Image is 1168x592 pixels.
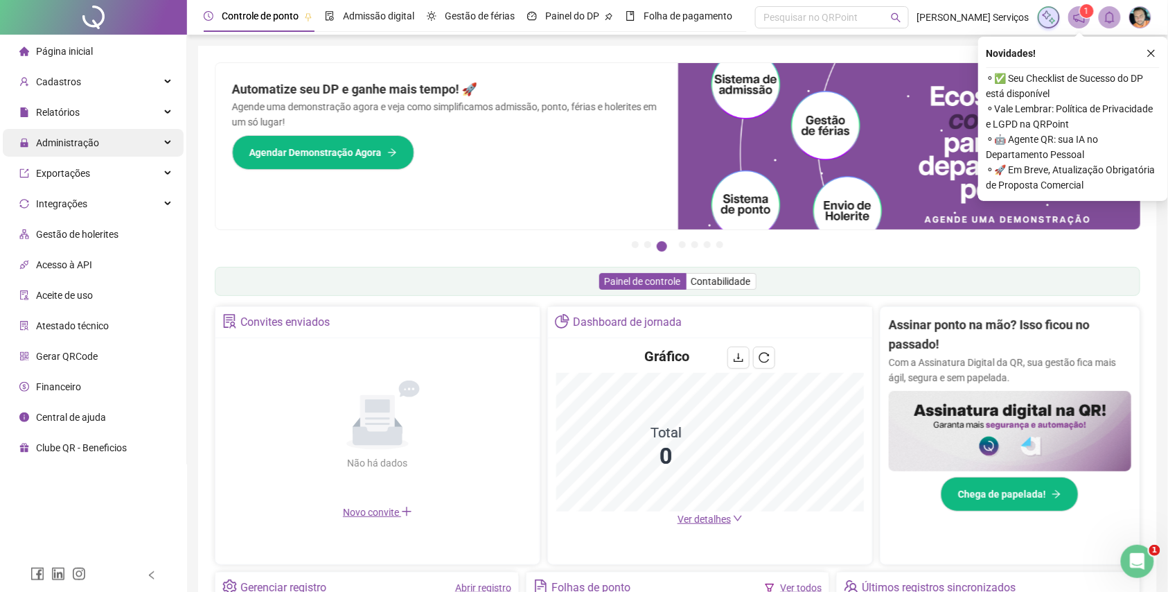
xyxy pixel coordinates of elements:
span: Relatórios [36,107,80,118]
span: Contabilidade [691,276,751,287]
span: Gerar QRCode [36,351,98,362]
span: Atestado técnico [36,320,109,331]
span: export [19,168,29,178]
iframe: Intercom live chat [1121,545,1154,578]
h4: Gráfico [644,347,689,366]
button: Agendar Demonstração Agora [232,135,414,170]
span: sync [19,199,29,209]
span: sun [427,11,436,21]
span: lock [19,138,29,148]
span: left [147,571,157,580]
span: Financeiro [36,381,81,392]
span: download [733,352,744,363]
span: Exportações [36,168,90,179]
span: arrow-right [387,148,397,157]
span: bell [1104,11,1116,24]
img: 16970 [1130,7,1151,28]
span: Admissão digital [343,10,414,21]
span: Aceite de uso [36,290,93,301]
span: ⚬ ✅ Seu Checklist de Sucesso do DP está disponível [986,71,1160,101]
sup: 1 [1080,4,1094,18]
p: Agende uma demonstração agora e veja como simplificamos admissão, ponto, férias e holerites em um... [232,99,662,130]
span: Controle de ponto [222,10,299,21]
span: Central de ajuda [36,412,106,423]
span: Novidades ! [986,46,1036,61]
span: api [19,260,29,270]
span: qrcode [19,351,29,361]
span: ⚬ 🤖 Agente QR: sua IA no Departamento Pessoal [986,132,1160,162]
span: Acesso à API [36,259,92,270]
span: solution [222,314,237,329]
span: Agendar Demonstração Agora [249,145,382,160]
button: 5 [691,241,698,248]
span: pushpin [304,12,312,21]
p: Com a Assinatura Digital da QR, sua gestão fica mais ágil, segura e sem papelada. [889,355,1131,385]
span: dashboard [527,11,537,21]
span: solution [19,321,29,331]
div: Não há dados [314,455,441,471]
span: audit [19,290,29,300]
span: plus [401,506,412,517]
button: Chega de papelada! [941,477,1079,512]
span: close [1147,49,1156,58]
span: Ver detalhes [678,514,731,525]
span: file [19,107,29,117]
button: 2 [644,241,651,248]
h2: Assinar ponto na mão? Isso ficou no passado! [889,315,1131,355]
span: instagram [72,567,86,581]
span: apartment [19,229,29,239]
span: 1 [1085,6,1090,16]
span: Painel de controle [605,276,681,287]
span: facebook [30,567,44,581]
button: 1 [632,241,639,248]
span: [PERSON_NAME] Serviços [917,10,1029,25]
span: down [733,514,743,523]
div: Dashboard de jornada [573,311,682,334]
h2: Automatize seu DP e ganhe mais tempo! 🚀 [232,80,662,99]
span: clock-circle [204,11,213,21]
span: notification [1073,11,1086,24]
button: 4 [679,241,686,248]
span: Folha de pagamento [644,10,732,21]
span: pushpin [605,12,613,21]
span: pie-chart [555,314,569,329]
span: user-add [19,77,29,87]
span: home [19,46,29,56]
span: book [626,11,635,21]
span: Painel do DP [545,10,599,21]
span: dollar [19,382,29,392]
span: Cadastros [36,76,81,87]
div: Convites enviados [240,311,330,334]
span: Integrações [36,198,87,209]
span: info-circle [19,412,29,422]
span: ⚬ Vale Lembrar: Política de Privacidade e LGPD na QRPoint [986,101,1160,132]
img: banner%2Fd57e337e-a0d3-4837-9615-f134fc33a8e6.png [678,63,1141,229]
span: linkedin [51,567,65,581]
span: reload [759,352,770,363]
img: banner%2F02c71560-61a6-44d4-94b9-c8ab97240462.png [889,391,1131,472]
span: gift [19,443,29,453]
span: Novo convite [343,507,412,518]
span: Gestão de holerites [36,229,118,240]
span: Clube QR - Beneficios [36,442,127,453]
span: Página inicial [36,46,93,57]
span: arrow-right [1052,489,1061,499]
span: Administração [36,137,99,148]
span: 1 [1149,545,1160,556]
img: sparkle-icon.fc2bf0ac1784a2077858766a79e2daf3.svg [1041,10,1056,25]
span: file-done [325,11,335,21]
button: 6 [704,241,711,248]
button: 3 [657,241,667,252]
button: 7 [716,241,723,248]
span: ⚬ 🚀 Em Breve, Atualização Obrigatória de Proposta Comercial [986,162,1160,193]
span: search [891,12,901,23]
span: Gestão de férias [445,10,515,21]
a: Ver detalhes down [678,514,743,525]
span: Chega de papelada! [958,487,1046,502]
